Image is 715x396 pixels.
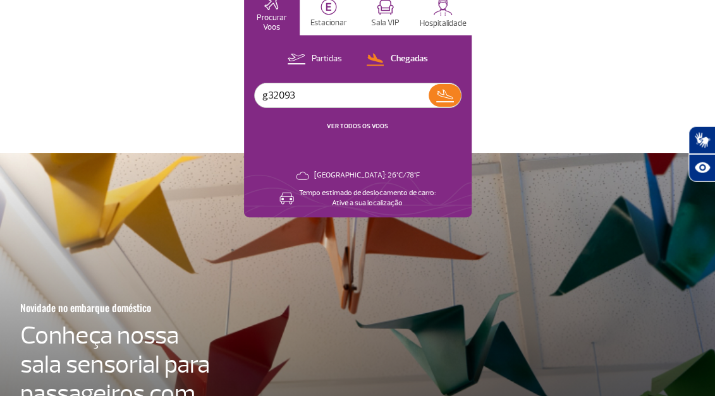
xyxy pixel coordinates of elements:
[688,154,715,182] button: Abrir recursos assistivos.
[250,13,293,32] p: Procurar Voos
[310,18,347,28] p: Estacionar
[20,294,231,321] h3: Novidade no embarque doméstico
[327,122,388,130] a: VER TODOS OS VOOS
[255,83,429,107] input: Voo, cidade ou cia aérea
[390,53,427,65] p: Chegadas
[688,126,715,182] div: Plugin de acessibilidade da Hand Talk.
[314,171,420,181] p: [GEOGRAPHIC_DATA]: 26°C/78°F
[420,19,467,28] p: Hospitalidade
[323,121,392,131] button: VER TODOS OS VOOS
[362,51,431,68] button: Chegadas
[312,53,342,65] p: Partidas
[299,188,436,208] p: Tempo estimado de deslocamento de carro: Ative a sua localização
[284,51,346,68] button: Partidas
[371,18,400,28] p: Sala VIP
[688,126,715,154] button: Abrir tradutor de língua de sinais.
